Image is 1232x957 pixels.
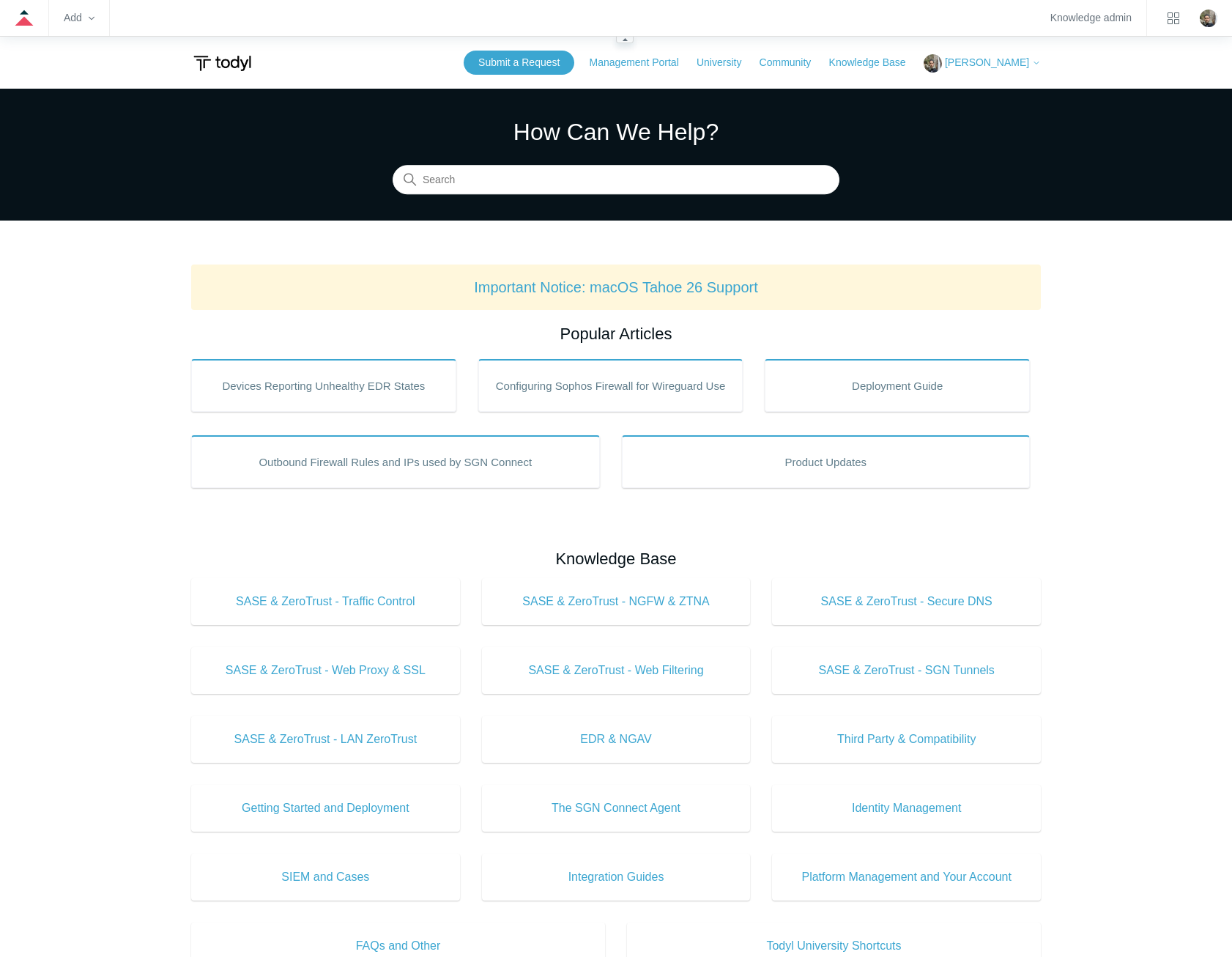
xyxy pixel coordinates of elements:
[191,359,456,412] a: Devices Reporting Unhealthy EDR States
[1200,10,1217,27] img: user avatar
[482,578,751,625] a: SASE & ZeroTrust - NGFW & ZTNA
[504,868,729,886] span: Integration Guides
[191,716,460,763] a: SASE & ZeroTrust - LAN ZeroTrust
[622,435,1031,488] a: Product Updates
[794,731,1019,748] span: Third Party & Compatibility
[482,716,751,763] a: EDR & NGAV
[794,662,1019,679] span: SASE & ZeroTrust - SGN Tunnels
[772,785,1041,832] a: Identity Management
[945,56,1029,68] span: [PERSON_NAME]
[213,937,583,955] span: FAQs and Other
[213,799,438,817] span: Getting Started and Deployment
[478,359,743,412] a: Configuring Sophos Firewall for Wireguard Use
[474,279,758,295] a: Important Notice: macOS Tahoe 26 Support
[772,854,1041,901] a: Platform Management and Your Account
[213,593,438,610] span: SASE & ZeroTrust - Traffic Control
[504,731,729,748] span: EDR & NGAV
[772,578,1041,625] a: SASE & ZeroTrust - Secure DNS
[191,50,253,77] img: Todyl Support Center Help Center home page
[504,593,729,610] span: SASE & ZeroTrust - NGFW & ZTNA
[213,662,438,679] span: SASE & ZeroTrust - Web Proxy & SSL
[1200,10,1217,27] zd-hc-trigger: Click your profile icon to open the profile menu
[191,435,600,488] a: Outbound Firewall Rules and IPs used by SGN Connect
[464,51,574,75] a: Submit a Request
[924,54,1041,73] button: [PERSON_NAME]
[1050,14,1132,22] a: Knowledge admin
[504,662,729,679] span: SASE & ZeroTrust - Web Filtering
[213,731,438,748] span: SASE & ZeroTrust - LAN ZeroTrust
[794,799,1019,817] span: Identity Management
[191,578,460,625] a: SASE & ZeroTrust - Traffic Control
[772,716,1041,763] a: Third Party & Compatibility
[504,799,729,817] span: The SGN Connect Agent
[213,868,438,886] span: SIEM and Cases
[765,359,1030,412] a: Deployment Guide
[794,868,1019,886] span: Platform Management and Your Account
[772,647,1041,694] a: SASE & ZeroTrust - SGN Tunnels
[191,547,1041,571] h2: Knowledge Base
[191,647,460,694] a: SASE & ZeroTrust - Web Proxy & SSL
[482,647,751,694] a: SASE & ZeroTrust - Web Filtering
[482,854,751,901] a: Integration Guides
[191,322,1041,346] h2: Popular Articles
[794,593,1019,610] span: SASE & ZeroTrust - Secure DNS
[393,114,839,149] h1: How Can We Help?
[616,36,634,43] zd-hc-resizer: Guide navigation
[590,55,694,70] a: Management Portal
[829,55,921,70] a: Knowledge Base
[482,785,751,832] a: The SGN Connect Agent
[760,55,826,70] a: Community
[649,937,1019,955] span: Todyl University Shortcuts
[191,854,460,901] a: SIEM and Cases
[191,785,460,832] a: Getting Started and Deployment
[64,14,94,22] zd-hc-trigger: Add
[393,166,839,195] input: Search
[697,55,756,70] a: University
